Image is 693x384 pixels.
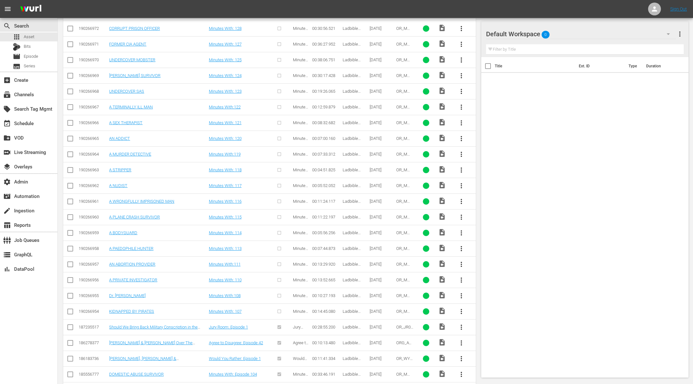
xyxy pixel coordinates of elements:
span: Ladbible Group Ltd [343,262,361,271]
a: A PRIVATE INVESTIGATOR [109,277,157,282]
span: Video [438,323,446,330]
span: Video [438,228,446,236]
button: more_vert [454,351,469,366]
a: Minutes With: 128 [209,26,242,31]
a: Minutes With: 120 [209,136,242,141]
span: more_vert [458,323,465,331]
button: more_vert [454,115,469,131]
span: Live Streaming [3,149,11,156]
span: Ladbible Group Ltd [343,167,361,177]
button: more_vert [454,272,469,288]
button: more_vert [454,162,469,178]
a: Sign Out [670,6,687,12]
span: Video [438,55,446,63]
div: [DATE] [370,167,395,172]
button: more_vert [454,241,469,256]
span: Schedule [3,120,11,127]
span: Minutes With [293,152,308,161]
span: OR_MW0186 [396,215,413,224]
span: Video [438,150,446,158]
div: [DATE] [370,262,395,267]
div: 00:14:45.080 [312,309,341,314]
button: more_vert [454,178,469,193]
a: Minutes With: 110 [209,277,242,282]
span: VOD [3,134,11,142]
span: OR_MW0181 [396,136,413,146]
img: ans4CAIJ8jUAAAAAAAAAAAAAAAAAAAAAAAAgQb4GAAAAAAAAAAAAAAAAAAAAAAAAJMjXAAAAAAAAAAAAAAAAAAAAAAAAgAT5G... [15,2,46,17]
span: Channels [3,91,11,98]
th: Title [495,57,575,75]
div: 190266955 [79,293,107,298]
span: OR_JR00001 [396,325,413,334]
span: Ladbible Group Ltd [343,136,361,146]
div: 190266963 [79,167,107,172]
span: Video [438,276,446,283]
span: Minutes With [293,372,308,381]
div: 190266970 [79,57,107,62]
div: [DATE] [370,105,395,109]
span: Search [3,22,11,30]
a: AN ABORTION PROVIDER [109,262,155,267]
span: OR_MW0140 [396,309,413,319]
span: more_vert [458,371,465,378]
span: OR_WYR00001 [396,356,413,366]
div: 00:28:55.200 [312,325,341,329]
div: [DATE] [370,199,395,204]
div: [DATE] [370,215,395,219]
a: Minutes With: Episode 104 [209,372,257,377]
span: OR_MW0213 [396,89,413,98]
div: 190266971 [79,42,107,47]
button: more_vert [454,367,469,382]
span: Minutes With [293,293,308,303]
span: more_vert [458,56,465,64]
a: A PLANE CRASH SURVIVOR [109,215,160,219]
span: more_vert [458,276,465,284]
button: more_vert [454,99,469,115]
a: A PAEDOPHILE HUNTER [109,246,153,251]
span: Bits [24,43,31,50]
div: 190266961 [79,199,107,204]
button: more_vert [454,320,469,335]
span: OR_MW0184 [396,183,413,193]
a: Minutes With: 115 [209,215,242,219]
span: Minutes With [293,230,308,240]
span: Ladbible Group Ltd [343,372,361,381]
button: more_vert [454,288,469,303]
div: [DATE] [370,26,395,31]
span: more_vert [458,150,465,158]
div: Default Workspace [486,25,676,43]
span: Ladbible Group Ltd [343,309,361,319]
button: more_vert [454,304,469,319]
button: more_vert [454,335,469,351]
a: Minutes With: 124 [209,73,242,78]
button: more_vert [454,68,469,83]
div: 00:30:17.428 [312,73,341,78]
span: OR_MW0185 [396,199,413,209]
span: Ladbible Group Ltd [343,356,361,366]
span: Video [438,213,446,220]
a: Minutes With: 121 [209,120,242,125]
a: CORRUPT PRISON OFFICER [109,26,160,31]
div: 186278377 [79,340,107,345]
span: OR_MW0187 [396,230,413,240]
button: more_vert [454,194,469,209]
span: Episode [24,53,38,60]
div: 190266969 [79,73,107,78]
span: more_vert [458,72,465,80]
a: DOMESTIC ABUSE SURVIVOR [109,372,164,377]
div: 190266956 [79,277,107,282]
span: Ladbible Group Ltd [343,120,361,130]
a: Minutes With:122 [209,105,241,109]
span: Minutes With [293,167,308,177]
span: Asset [13,33,21,41]
div: 00:19:26.065 [312,89,341,94]
span: Ladbible Group Ltd [343,105,361,114]
button: more_vert [454,37,469,52]
div: 00:13:29.920 [312,262,341,267]
span: Video [438,71,446,79]
div: 190266968 [79,89,107,94]
a: KIDNAPPED BY PIRATES [109,309,154,314]
span: DataPool [3,265,11,273]
span: Would You Rather [293,356,307,371]
a: A WRONGFULLY IMPRISONED MAN [109,199,174,204]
